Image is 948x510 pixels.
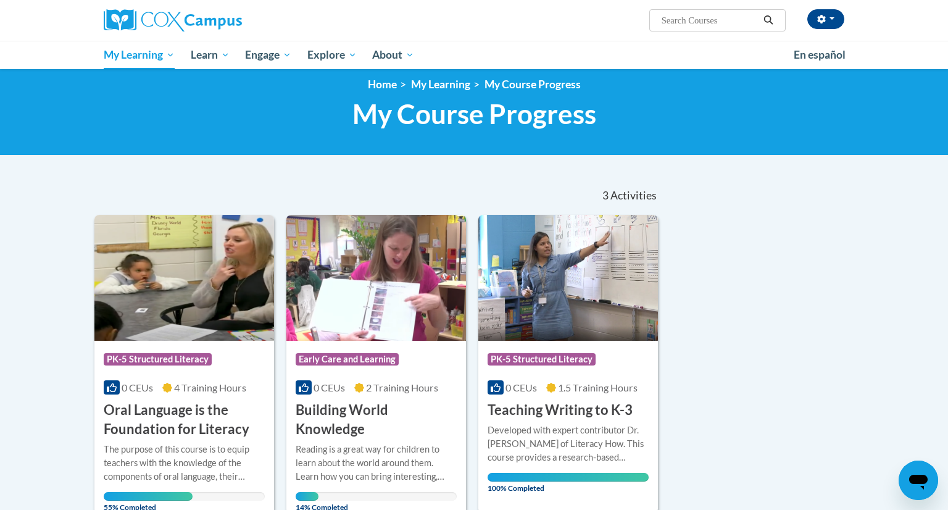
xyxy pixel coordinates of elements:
[899,461,938,500] iframe: Button to launch messaging window
[602,189,609,203] span: 3
[505,382,537,393] span: 0 CEUs
[299,41,365,69] a: Explore
[104,492,193,501] div: Your progress
[794,48,846,61] span: En español
[488,401,633,420] h3: Teaching Writing to K-3
[314,382,345,393] span: 0 CEUs
[94,215,274,341] img: Course Logo
[368,78,397,91] a: Home
[122,382,153,393] span: 0 CEUs
[307,48,357,62] span: Explore
[352,98,596,130] span: My Course Progress
[786,42,854,68] a: En español
[484,78,581,91] a: My Course Progress
[478,215,658,341] img: Course Logo
[296,443,457,483] div: Reading is a great way for children to learn about the world around them. Learn how you can bring...
[488,353,596,366] span: PK-5 Structured Literacy
[488,473,649,493] span: 100% Completed
[411,78,470,91] a: My Learning
[488,473,649,482] div: Your progress
[296,492,318,501] div: Your progress
[104,48,175,62] span: My Learning
[191,48,230,62] span: Learn
[296,353,399,366] span: Early Care and Learning
[759,13,778,28] button: Search
[365,41,423,69] a: About
[610,189,657,203] span: Activities
[372,48,414,62] span: About
[286,215,466,341] img: Course Logo
[85,41,863,69] div: Main menu
[104,9,338,31] a: Cox Campus
[237,41,299,69] a: Engage
[807,9,844,29] button: Account Settings
[96,41,183,69] a: My Learning
[558,382,638,393] span: 1.5 Training Hours
[104,401,265,439] h3: Oral Language is the Foundation for Literacy
[174,382,246,393] span: 4 Training Hours
[366,382,438,393] span: 2 Training Hours
[104,9,242,31] img: Cox Campus
[104,353,212,366] span: PK-5 Structured Literacy
[488,424,649,464] div: Developed with expert contributor Dr. [PERSON_NAME] of Literacy How. This course provides a resea...
[660,13,759,28] input: Search Courses
[296,401,457,439] h3: Building World Knowledge
[183,41,238,69] a: Learn
[104,443,265,483] div: The purpose of this course is to equip teachers with the knowledge of the components of oral lang...
[245,48,291,62] span: Engage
